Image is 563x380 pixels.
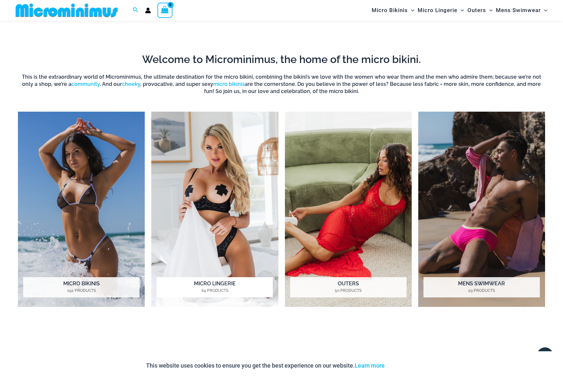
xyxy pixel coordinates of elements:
mark: 29 Products [423,288,540,293]
a: Visit product category Outers [285,112,412,307]
img: MM SHOP LOGO FLAT [13,3,120,18]
span: Mens Swimwear [496,2,541,19]
span: Micro Lingerie [418,2,457,19]
a: Micro BikinisMenu ToggleMenu Toggle [370,2,416,19]
span: Outers [467,2,486,19]
h2: Micro Bikinis [23,277,140,297]
a: Visit product category Micro Bikinis [18,112,145,307]
h2: Outers [290,277,407,297]
a: Micro LingerieMenu ToggleMenu Toggle [416,2,466,19]
a: Learn more [355,362,385,369]
h2: Mens Swimwear [423,277,540,297]
iframe: TrustedSite Certified [18,324,545,373]
h2: Welcome to Microminimus, the home of the micro bikini. [18,53,545,66]
span: Menu Toggle [408,2,414,19]
a: cheeky [122,81,140,87]
img: Outers [285,112,412,307]
mark: 64 Products [156,288,273,293]
span: Micro Bikinis [372,2,408,19]
a: community [71,81,100,87]
img: Micro Lingerie [151,112,278,307]
img: Mens Swimwear [418,112,545,307]
a: Mens SwimwearMenu ToggleMenu Toggle [494,2,549,19]
span: Menu Toggle [541,2,547,19]
span: Menu Toggle [486,2,493,19]
h2: Micro Lingerie [156,277,273,297]
mark: 192 Products [23,288,140,293]
a: micro bikinis [213,81,245,87]
p: This website uses cookies to ensure you get the best experience on our website. [146,361,385,371]
a: Visit product category Mens Swimwear [418,112,545,307]
span: Menu Toggle [457,2,464,19]
img: Micro Bikinis [18,112,145,307]
a: Account icon link [145,8,151,13]
a: OutersMenu ToggleMenu Toggle [466,2,494,19]
a: View Shopping Cart, empty [157,3,172,18]
button: Accept [390,358,417,373]
nav: Site Navigation [369,1,550,20]
a: Visit product category Micro Lingerie [151,112,278,307]
mark: 50 Products [290,288,407,293]
h6: This is the extraordinary world of Microminimus, the ultimate destination for the micro bikini, c... [18,73,545,95]
a: Search icon link [133,6,139,14]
